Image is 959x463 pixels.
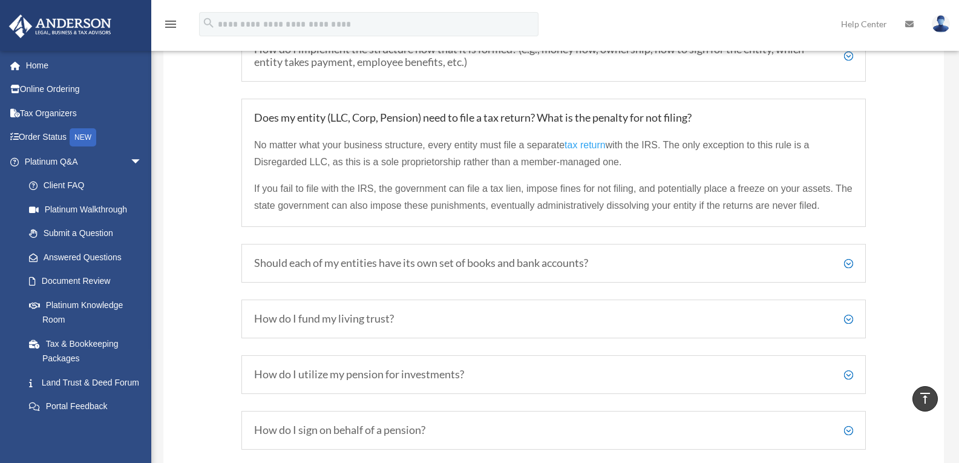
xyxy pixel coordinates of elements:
[254,43,853,69] h5: How do I implement the structure now that it is formed? (e.g., money flow, ownership, how to sign...
[8,149,160,174] a: Platinum Q&Aarrow_drop_down
[70,128,96,146] div: NEW
[918,391,932,406] i: vertical_align_top
[565,140,606,150] span: tax return
[254,312,853,326] h5: How do I fund my living trust?
[130,418,154,443] span: arrow_drop_down
[254,368,853,381] h5: How do I utilize my pension for investments?
[163,21,178,31] a: menu
[8,125,160,150] a: Order StatusNEW
[912,386,938,412] a: vertical_align_top
[8,418,160,442] a: Digital Productsarrow_drop_down
[17,222,160,246] a: Submit a Question
[130,149,154,174] span: arrow_drop_down
[8,77,160,102] a: Online Ordering
[8,101,160,125] a: Tax Organizers
[17,293,160,332] a: Platinum Knowledge Room
[163,17,178,31] i: menu
[932,15,950,33] img: User Pic
[17,370,160,395] a: Land Trust & Deed Forum
[254,140,565,150] span: No matter what your business structure, every entity must file a separate
[17,332,160,370] a: Tax & Bookkeeping Packages
[202,16,215,30] i: search
[17,197,160,222] a: Platinum Walkthrough
[8,53,160,77] a: Home
[17,245,160,269] a: Answered Questions
[17,174,154,198] a: Client FAQ
[254,424,853,437] h5: How do I sign on behalf of a pension?
[254,140,809,167] span: with the IRS. The only exception to this rule is a Disregarded LLC, as this is a sole proprietors...
[17,269,160,294] a: Document Review
[565,140,606,156] a: tax return
[254,257,853,270] h5: Should each of my entities have its own set of books and bank accounts?
[17,395,160,419] a: Portal Feedback
[254,111,853,125] h5: Does my entity (LLC, Corp, Pension) need to file a tax return? What is the penalty for not filing?
[254,183,853,211] span: If you fail to file with the IRS, the government can file a tax lien, impose fines for not filing...
[5,15,115,38] img: Anderson Advisors Platinum Portal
